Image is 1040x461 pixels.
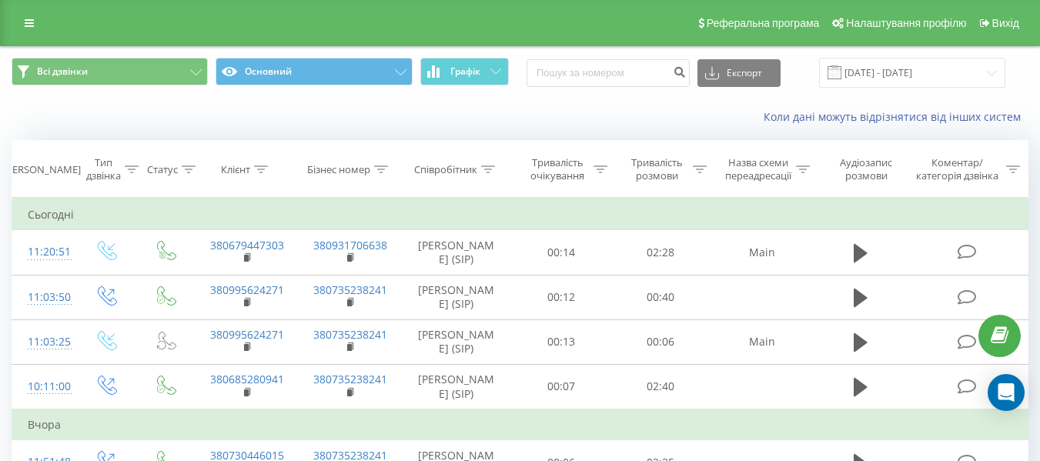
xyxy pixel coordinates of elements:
div: Назва схеми переадресації [724,156,792,182]
td: [PERSON_NAME] (SIP) [401,319,512,364]
td: 00:13 [512,319,611,364]
div: Тривалість очікування [526,156,590,182]
a: 380679447303 [210,238,284,252]
a: 380735238241 [313,282,387,297]
div: [PERSON_NAME] [3,163,81,176]
a: 380685280941 [210,372,284,386]
td: 00:07 [512,364,611,409]
button: Експорт [697,59,781,87]
div: Open Intercom Messenger [988,374,1025,411]
a: 380735238241 [313,372,387,386]
div: 11:20:51 [28,237,60,267]
td: Вчора [12,409,1028,440]
a: 380995624271 [210,327,284,342]
span: Вихід [992,17,1019,29]
div: Бізнес номер [307,163,370,176]
td: 00:06 [611,319,711,364]
a: 380995624271 [210,282,284,297]
div: Статус [147,163,178,176]
td: [PERSON_NAME] (SIP) [401,364,512,409]
a: 380735238241 [313,327,387,342]
button: Всі дзвінки [12,58,208,85]
span: Реферальна програма [707,17,820,29]
div: 10:11:00 [28,372,60,402]
div: 11:03:25 [28,327,60,357]
button: Графік [420,58,509,85]
div: Клієнт [221,163,250,176]
span: Всі дзвінки [37,65,88,78]
td: Main [711,319,814,364]
button: Основний [216,58,412,85]
td: Main [711,230,814,275]
td: 02:40 [611,364,711,409]
div: Тип дзвінка [86,156,121,182]
td: 00:40 [611,275,711,319]
td: 00:12 [512,275,611,319]
div: 11:03:50 [28,282,60,312]
td: 02:28 [611,230,711,275]
div: Співробітник [414,163,477,176]
td: 00:14 [512,230,611,275]
span: Графік [450,66,480,77]
div: Коментар/категорія дзвінка [912,156,1002,182]
input: Пошук за номером [527,59,690,87]
span: Налаштування профілю [846,17,966,29]
a: 380931706638 [313,238,387,252]
a: Коли дані можуть відрізнятися вiд інших систем [764,109,1028,124]
td: [PERSON_NAME] (SIP) [401,275,512,319]
div: Аудіозапис розмови [828,156,905,182]
div: Тривалість розмови [625,156,689,182]
td: [PERSON_NAME] (SIP) [401,230,512,275]
td: Сьогодні [12,199,1028,230]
